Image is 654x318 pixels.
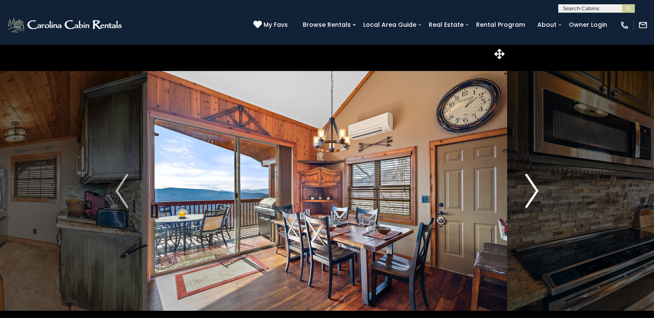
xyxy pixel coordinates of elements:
[253,20,290,30] a: My Favs
[264,20,288,29] span: My Favs
[115,174,128,208] img: arrow
[526,174,539,208] img: arrow
[472,18,529,31] a: Rental Program
[359,18,421,31] a: Local Area Guide
[533,18,561,31] a: About
[620,20,629,30] img: phone-regular-white.png
[298,18,355,31] a: Browse Rentals
[425,18,468,31] a: Real Estate
[6,17,124,34] img: White-1-2.png
[565,18,611,31] a: Owner Login
[638,20,648,30] img: mail-regular-white.png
